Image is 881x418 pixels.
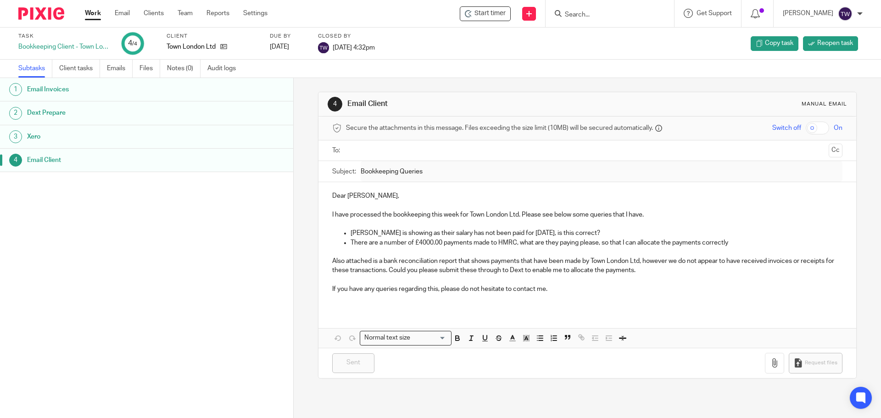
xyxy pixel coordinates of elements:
[18,7,64,20] img: Pixie
[460,6,511,21] div: Town London Ltd - Bookkeeping Client - Town London Ltd
[144,9,164,18] a: Clients
[115,9,130,18] a: Email
[18,42,110,51] div: Bookkeeping Client - Town London Ltd
[346,123,653,133] span: Secure the attachments in this message. Files exceeding the size limit (10MB) will be secured aut...
[107,60,133,78] a: Emails
[18,60,52,78] a: Subtasks
[347,99,607,109] h1: Email Client
[207,60,243,78] a: Audit logs
[178,9,193,18] a: Team
[332,191,842,201] p: Dear [PERSON_NAME],
[838,6,853,21] img: svg%3E
[332,353,374,373] input: Sent
[332,284,842,294] p: If you have any queries regarding this, please do not hesitate to contact me.
[564,11,647,19] input: Search
[243,9,268,18] a: Settings
[789,353,842,373] button: Request files
[333,44,375,50] span: [DATE] 4:32pm
[27,83,199,96] h1: Email Invoices
[132,41,137,46] small: /4
[18,33,110,40] label: Task
[805,359,837,367] span: Request files
[270,33,307,40] label: Due by
[474,9,506,18] span: Start timer
[167,42,216,51] p: Town London Ltd
[351,229,842,238] p: [PERSON_NAME] is showing as their salary has not been paid for [DATE], is this correct?
[802,100,847,108] div: Manual email
[9,154,22,167] div: 4
[139,60,160,78] a: Files
[817,39,853,48] span: Reopen task
[783,9,833,18] p: [PERSON_NAME]
[765,39,793,48] span: Copy task
[332,210,842,219] p: I have processed the bookkeeping this week for Town London Ltd. Please see below some queries tha...
[834,123,842,133] span: On
[332,256,842,275] p: Also attached is a bank reconciliation report that shows payments that have been made by Town Lon...
[128,38,137,49] div: 4
[413,333,446,343] input: Search for option
[27,130,199,144] h1: Xero
[332,167,356,176] label: Subject:
[9,83,22,96] div: 1
[167,33,258,40] label: Client
[332,146,342,155] label: To:
[360,331,452,345] div: Search for option
[85,9,101,18] a: Work
[318,42,329,53] img: svg%3E
[167,60,201,78] a: Notes (0)
[829,144,842,157] button: Cc
[362,333,412,343] span: Normal text size
[27,106,199,120] h1: Dext Prepare
[270,42,307,51] div: [DATE]
[328,97,342,111] div: 4
[772,123,801,133] span: Switch off
[27,153,199,167] h1: Email Client
[803,36,858,51] a: Reopen task
[751,36,798,51] a: Copy task
[9,107,22,120] div: 2
[9,130,22,143] div: 3
[697,10,732,17] span: Get Support
[59,60,100,78] a: Client tasks
[206,9,229,18] a: Reports
[318,33,375,40] label: Closed by
[351,238,842,247] p: There are a number of £4000.00 payments made to HMRC, what are they paying please, so that I can ...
